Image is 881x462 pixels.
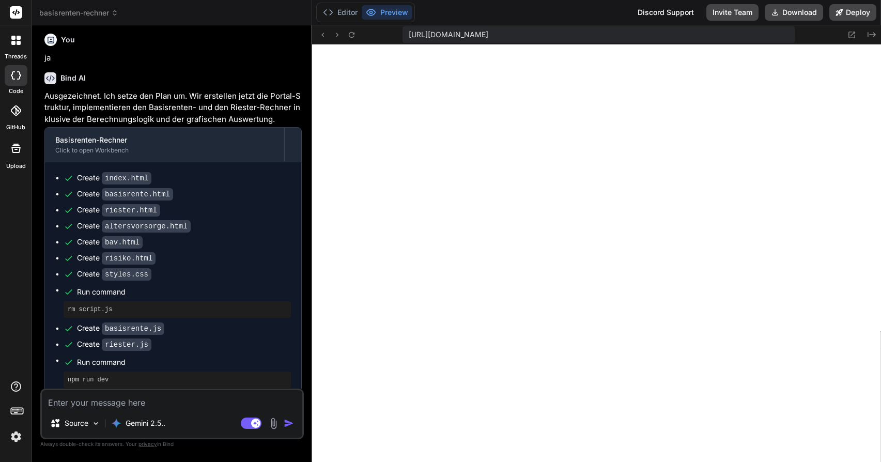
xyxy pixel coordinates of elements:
img: Pick Models [91,419,100,428]
code: styles.css [102,268,151,281]
div: Click to open Workbench [55,146,274,155]
code: altersvorsorge.html [102,220,191,233]
button: Download [765,4,823,21]
div: Create [77,253,156,264]
code: bav.html [102,236,143,249]
pre: npm run dev [68,376,287,384]
div: Create [77,237,143,248]
h6: You [61,35,75,45]
code: riester.html [102,204,160,217]
code: basisrente.js [102,322,164,335]
img: settings [7,428,25,445]
button: Basisrenten-RechnerClick to open Workbench [45,128,284,162]
img: Gemini 2.5 Pro [111,418,121,428]
div: Create [77,189,173,199]
span: basisrenten-rechner [39,8,118,18]
iframe: Preview [312,44,881,462]
div: Create [77,221,191,232]
button: Invite Team [706,4,759,21]
p: Ausgezeichnet. Ich setze den Plan um. Wir erstellen jetzt die Portal-Struktur, implementieren den... [44,90,302,126]
code: basisrente.html [102,188,173,201]
p: Always double-check its answers. Your in Bind [40,439,304,449]
span: [URL][DOMAIN_NAME] [409,29,488,40]
div: Create [77,339,151,350]
label: GitHub [6,123,25,132]
img: icon [284,418,294,428]
pre: rm script.js [68,305,287,314]
code: index.html [102,172,151,184]
code: risiko.html [102,252,156,265]
img: attachment [268,418,280,429]
code: riester.js [102,338,151,351]
button: Preview [362,5,412,20]
div: Create [77,269,151,280]
p: Source [65,418,88,428]
p: Gemini 2.5.. [126,418,165,428]
div: Create [77,173,151,183]
span: Run command [77,287,291,297]
label: code [9,87,23,96]
div: Create [77,205,160,215]
div: Create [77,323,164,334]
h6: Bind AI [60,73,86,83]
span: Run command [77,357,291,367]
div: Basisrenten-Rechner [55,135,274,145]
label: threads [5,52,27,61]
label: Upload [6,162,26,171]
p: ja [44,52,302,64]
span: privacy [138,441,157,447]
div: Discord Support [631,4,700,21]
button: Editor [319,5,362,20]
button: Deploy [829,4,876,21]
